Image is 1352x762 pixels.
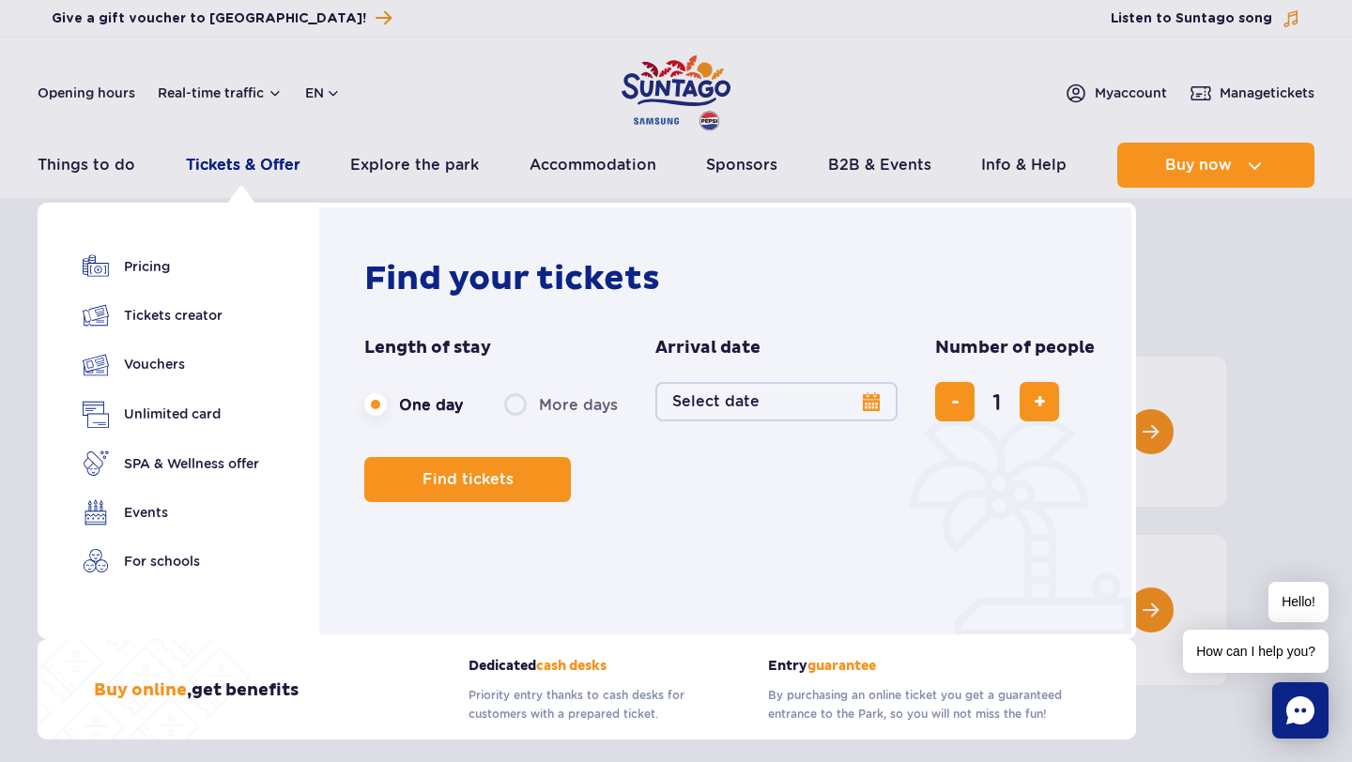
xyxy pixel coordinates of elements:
button: en [305,84,341,102]
a: SPA & Wellness offer [83,450,259,477]
a: Things to do [38,143,135,188]
strong: Entry [768,658,1080,674]
button: remove ticket [935,382,975,421]
label: One day [364,385,463,424]
span: Buy online [94,679,187,701]
a: Accommodation [530,143,656,188]
a: Info & Help [981,143,1067,188]
p: Priority entry thanks to cash desks for customers with a prepared ticket. [469,686,740,724]
a: Managetickets [1190,82,1314,104]
span: cash desks [536,658,607,674]
a: Unlimited card [83,401,259,428]
span: Buy now [1165,157,1232,174]
a: Pricing [83,253,259,280]
a: Tickets creator [83,302,259,328]
a: Vouchers [83,351,259,378]
a: Myaccount [1065,82,1167,104]
button: add ticket [1020,382,1059,421]
button: Select date [655,382,898,421]
button: Real-time traffic [158,85,283,100]
span: Find tickets [422,471,514,488]
span: Arrival date [655,337,760,359]
form: Planning your visit to Park of Poland [364,337,1096,502]
label: More days [504,385,618,424]
a: Tickets & Offer [186,143,300,188]
a: For schools [83,548,259,574]
a: Sponsors [706,143,777,188]
span: How can I help you? [1183,630,1329,673]
button: Buy now [1117,143,1314,188]
input: number of tickets [975,379,1020,424]
span: Number of people [935,337,1095,359]
button: Find tickets [364,457,571,502]
p: By purchasing an online ticket you get a guaranteed entrance to the Park, so you will not miss th... [768,686,1080,724]
span: Manage tickets [1220,84,1314,102]
strong: Dedicated [469,658,740,674]
a: Explore the park [350,143,479,188]
h3: , get benefits [94,679,299,702]
a: Events [83,499,259,526]
a: B2B & Events [828,143,931,188]
a: Opening hours [38,84,135,102]
span: Length of stay [364,337,491,359]
strong: Find your tickets [364,258,660,299]
span: Hello! [1268,582,1329,622]
div: Chat [1272,682,1329,739]
span: My account [1095,84,1167,102]
span: guarantee [807,658,876,674]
